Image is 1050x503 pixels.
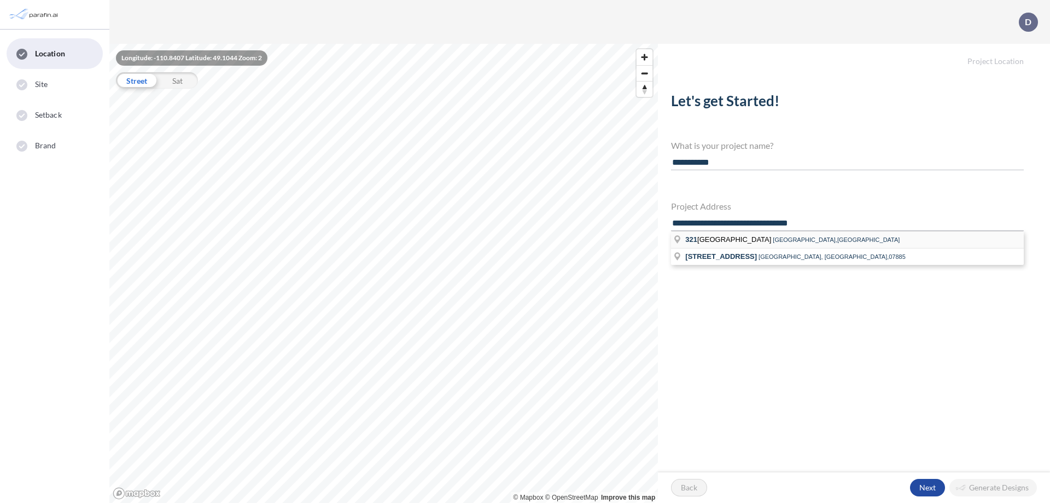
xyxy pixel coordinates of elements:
span: [GEOGRAPHIC_DATA], [GEOGRAPHIC_DATA],07885 [759,253,906,260]
div: Sat [157,72,198,89]
h4: Project Address [671,201,1024,211]
h2: Let's get Started! [671,92,1024,114]
div: Street [116,72,157,89]
span: Zoom out [637,66,652,81]
span: 321 [685,235,697,244]
h4: What is your project name? [671,140,1024,151]
button: Next [910,479,945,496]
a: Improve this map [601,494,655,501]
a: Mapbox [514,494,544,501]
div: Longitude: -110.8407 Latitude: 49.1044 Zoom: 2 [116,50,267,66]
span: Brand [35,140,56,151]
span: [GEOGRAPHIC_DATA],[GEOGRAPHIC_DATA] [773,236,900,243]
img: Parafin [8,4,61,25]
span: [STREET_ADDRESS] [685,252,757,261]
button: Zoom out [637,65,652,81]
button: Reset bearing to north [637,81,652,97]
p: D [1025,17,1031,27]
a: OpenStreetMap [545,494,598,501]
p: Next [919,482,936,493]
span: Location [35,48,65,59]
button: Zoom in [637,49,652,65]
span: [GEOGRAPHIC_DATA] [685,235,773,244]
a: Mapbox homepage [113,487,161,500]
h5: Project Location [658,44,1050,66]
span: Setback [35,109,62,120]
span: Site [35,79,48,90]
canvas: Map [109,44,658,503]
